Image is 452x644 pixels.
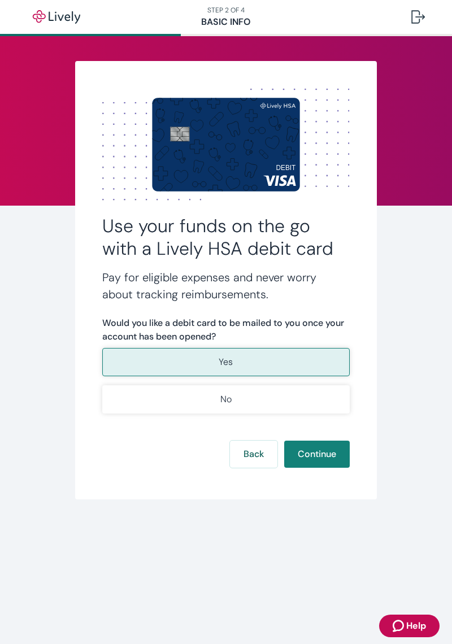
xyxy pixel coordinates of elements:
span: Help [406,619,426,633]
button: No [102,385,349,414]
button: Back [230,441,277,468]
img: Debit card [152,98,300,191]
h4: Pay for eligible expenses and never worry about tracking reimbursements. [102,269,349,303]
svg: Zendesk support icon [393,619,406,633]
h2: Use your funds on the go with a Lively HSA debit card [102,215,349,260]
p: Yes [219,355,233,369]
button: Yes [102,348,349,376]
button: Zendesk support iconHelp [379,615,440,637]
button: Log out [402,3,434,31]
img: Lively [25,10,88,24]
label: Would you like a debit card to be mailed to you once your account has been opened? [102,316,349,343]
p: No [220,393,232,406]
button: Continue [284,441,350,468]
img: Dot background [102,88,349,201]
